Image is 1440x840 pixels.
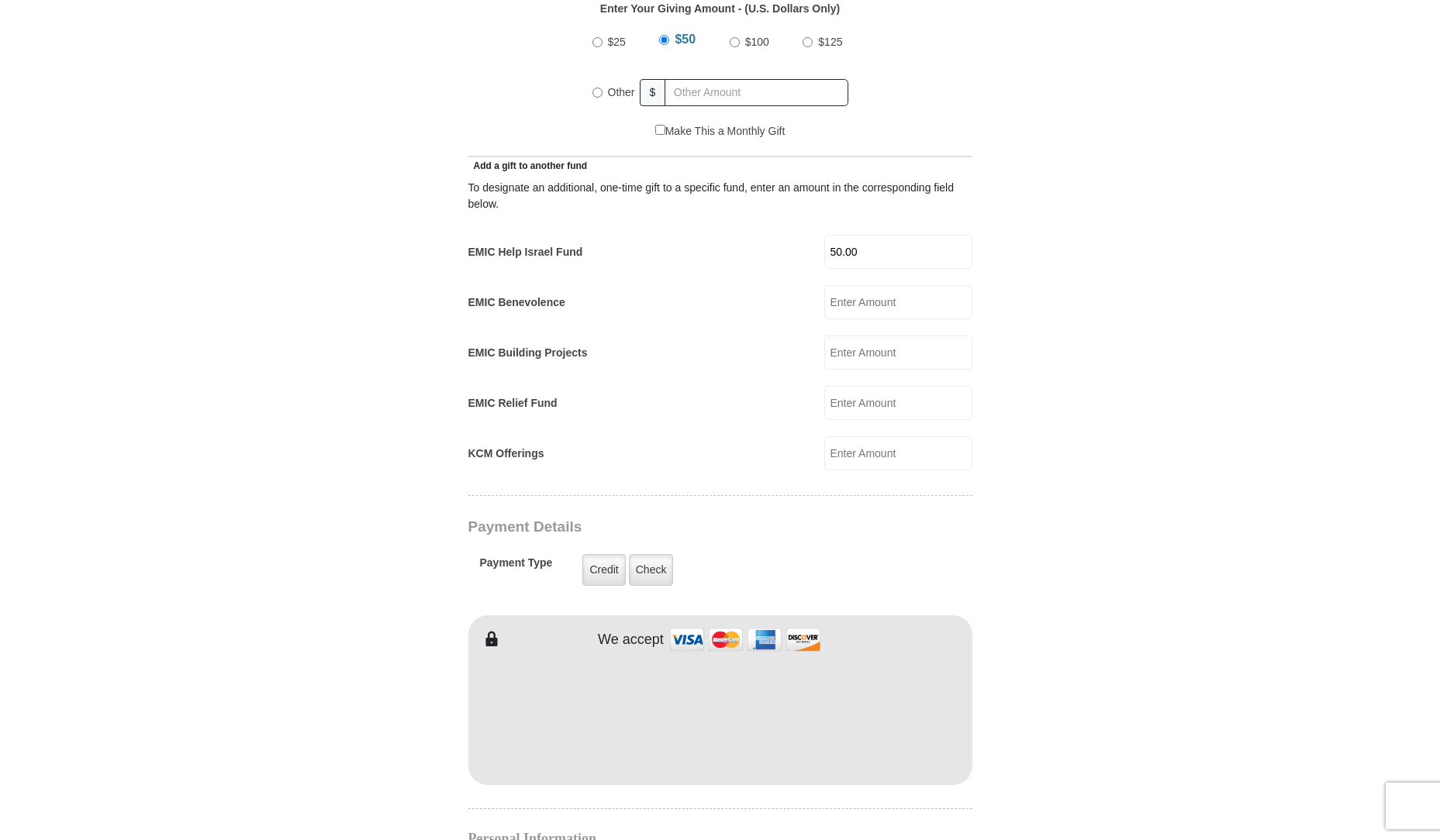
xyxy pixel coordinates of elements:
span: $50 [675,33,696,46]
span: $100 [745,36,769,48]
label: EMIC Help Israel Fund [468,244,583,260]
img: credit cards accepted [668,623,823,656]
input: Enter Amount [824,235,972,269]
h3: Payment Details [468,518,864,536]
input: Enter Amount [824,386,972,420]
span: Add a gift to another fund [468,160,588,171]
div: To designate an additional, one-time gift to a specific fund, enter an amount in the correspondin... [468,180,972,212]
span: $125 [818,36,842,48]
h5: Payment Type [480,556,553,577]
input: Enter Amount [824,336,972,370]
input: Enter Amount [824,436,972,470]
span: $25 [608,36,626,48]
input: Make This a Monthly Gift [655,125,665,135]
label: KCM Offerings [468,446,544,462]
label: EMIC Building Projects [468,345,588,361]
label: Credit [582,554,625,586]
h4: We accept [598,632,664,649]
input: Enter Amount [824,285,972,319]
span: Other [608,86,635,98]
input: Other Amount [665,79,848,106]
label: EMIC Benevolence [468,294,565,311]
strong: Enter Your Giving Amount - (U.S. Dollars Only) [600,2,840,15]
span: $ [640,79,666,106]
label: Check [629,554,674,586]
label: Make This a Monthly Gift [655,123,786,139]
label: EMIC Relief Fund [468,395,558,411]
